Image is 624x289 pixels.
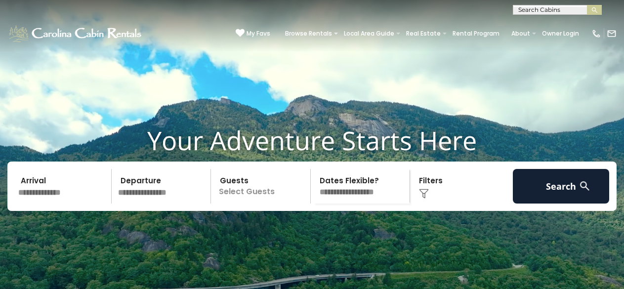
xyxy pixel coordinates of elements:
img: White-1-1-2.png [7,24,144,43]
img: phone-regular-white.png [591,29,601,39]
a: Real Estate [401,27,446,41]
a: About [506,27,535,41]
span: My Favs [247,29,270,38]
img: filter--v1.png [419,189,429,199]
p: Select Guests [214,169,310,204]
a: Local Area Guide [339,27,399,41]
a: Owner Login [537,27,584,41]
img: search-regular-white.png [579,180,591,192]
button: Search [513,169,610,204]
a: My Favs [236,29,270,39]
a: Rental Program [448,27,504,41]
img: mail-regular-white.png [607,29,617,39]
a: Browse Rentals [280,27,337,41]
h1: Your Adventure Starts Here [7,125,617,156]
